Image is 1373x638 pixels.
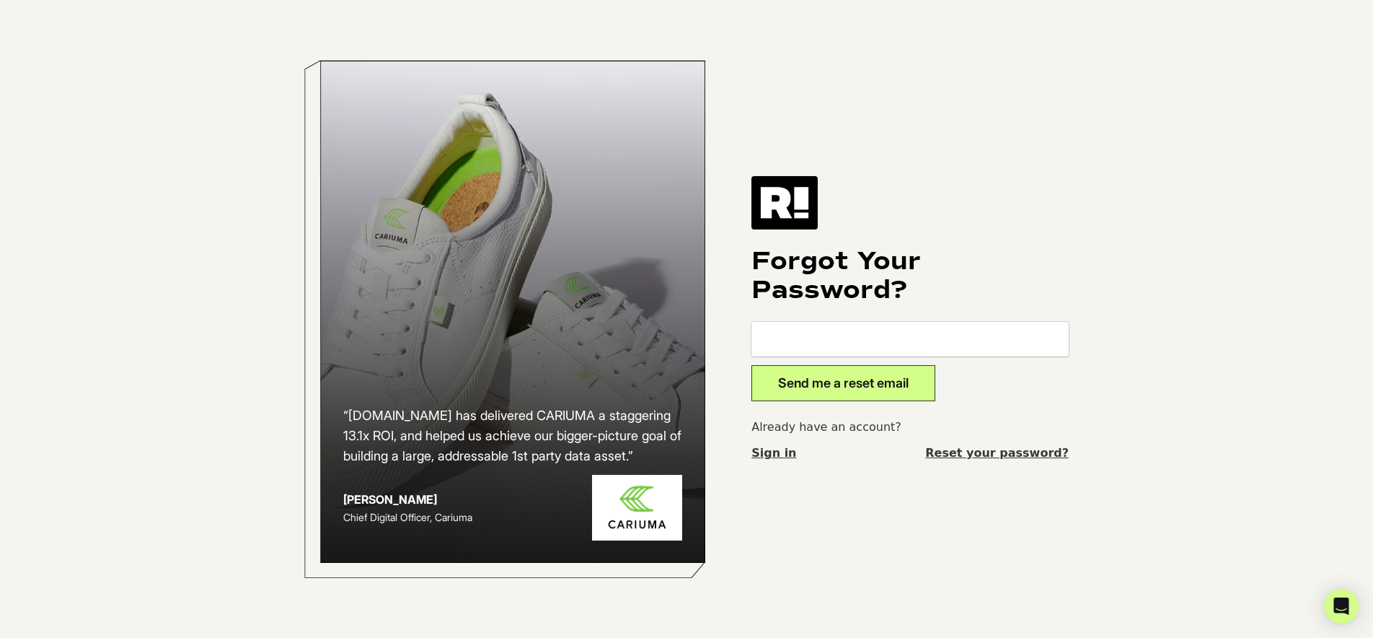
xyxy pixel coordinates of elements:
button: Send me a reset email [751,365,935,401]
span: Chief Digital Officer, Cariuma [343,511,472,523]
h1: Forgot Your Password? [751,247,1069,305]
img: Retention.com [751,176,818,230]
div: Open Intercom Messenger [1324,589,1359,624]
img: Cariuma [592,475,682,541]
p: Already have an account? [751,419,1069,436]
h2: “[DOMAIN_NAME] has delivered CARIUMA a staggering 13.1x ROI, and helped us achieve our bigger-pic... [343,406,682,466]
strong: [PERSON_NAME] [343,492,437,507]
a: Sign in [751,445,796,462]
a: Reset your password? [925,445,1069,462]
